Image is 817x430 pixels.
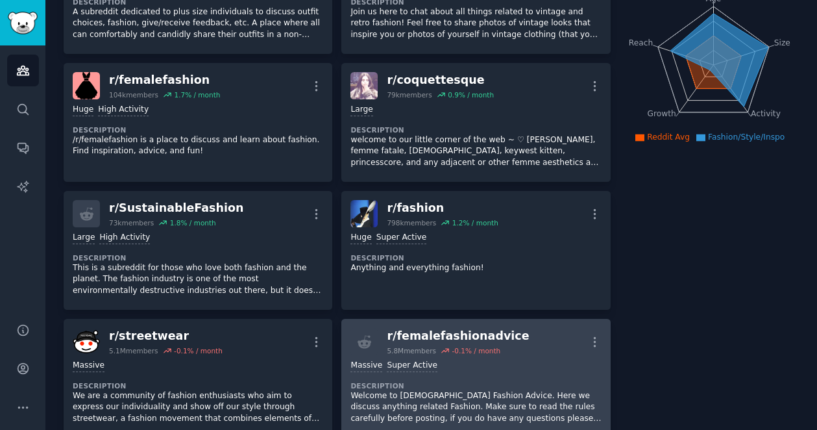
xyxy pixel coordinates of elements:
[174,346,223,355] div: -0.1 % / month
[387,346,436,355] div: 5.8M members
[350,262,601,274] p: Anything and everything fashion!
[350,125,601,134] dt: Description
[109,218,154,227] div: 73k members
[73,104,93,116] div: Huge
[350,134,601,169] p: welcome to our little corner of the web ~ ♡ [PERSON_NAME], femme fatale, [DEMOGRAPHIC_DATA], keyw...
[109,328,223,344] div: r/ streetwear
[73,360,104,372] div: Massive
[109,90,158,99] div: 104k members
[387,90,432,99] div: 79k members
[774,38,790,47] tspan: Size
[73,390,323,425] p: We are a community of fashion enthusiasts who aim to express our individuality and show off our s...
[73,125,323,134] dt: Description
[341,191,610,310] a: fashionr/fashion798kmembers1.2% / monthHugeSuper ActiveDescriptionAnything and everything fashion!
[73,381,323,390] dt: Description
[64,63,332,182] a: femalefashionr/femalefashion104kmembers1.7% / monthHugeHigh ActivityDescription/r/femalefashion i...
[387,360,437,372] div: Super Active
[170,218,216,227] div: 1.8 % / month
[64,191,332,310] a: r/SustainableFashion73kmembers1.8% / monthLargeHigh ActivityDescriptionThis is a subreddit for th...
[350,104,372,116] div: Large
[387,72,494,88] div: r/ coquettesque
[350,360,382,372] div: Massive
[708,133,785,142] span: Fashion/Style/Inspo
[376,232,427,244] div: Super Active
[350,381,601,390] dt: Description
[350,253,601,262] dt: Description
[751,109,781,118] tspan: Activity
[647,109,676,118] tspan: Growth
[73,253,323,262] dt: Description
[73,72,100,99] img: femalefashion
[73,232,95,244] div: Large
[350,200,378,227] img: fashion
[350,72,378,99] img: coquettesque
[341,63,610,182] a: coquettesquer/coquettesque79kmembers0.9% / monthLargeDescriptionwelcome to our little corner of t...
[387,328,529,344] div: r/ femalefashionadvice
[73,262,323,297] p: This is a subreddit for those who love both fashion and the planet. The fashion industry is one o...
[452,346,500,355] div: -0.1 % / month
[350,6,601,41] p: Join us here to chat about all things related to vintage and retro fashion! Feel free to share ph...
[448,90,494,99] div: 0.9 % / month
[8,12,38,34] img: GummySearch logo
[387,218,436,227] div: 798k members
[109,200,243,216] div: r/ SustainableFashion
[99,232,150,244] div: High Activity
[73,328,100,355] img: streetwear
[98,104,149,116] div: High Activity
[109,72,220,88] div: r/ femalefashion
[73,134,323,157] p: /r/femalefashion is a place to discuss and learn about fashion. Find inspiration, advice, and fun!
[350,390,601,425] p: Welcome to [DEMOGRAPHIC_DATA] Fashion Advice. Here we discuss anything related Fashion. Make sure...
[629,38,653,47] tspan: Reach
[452,218,498,227] div: 1.2 % / month
[73,6,323,41] p: A subreddit dedicated to plus size individuals to discuss outfit choices, fashion, give/receive f...
[109,346,158,355] div: 5.1M members
[174,90,220,99] div: 1.7 % / month
[350,232,371,244] div: Huge
[647,133,690,142] span: Reddit Avg
[387,200,498,216] div: r/ fashion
